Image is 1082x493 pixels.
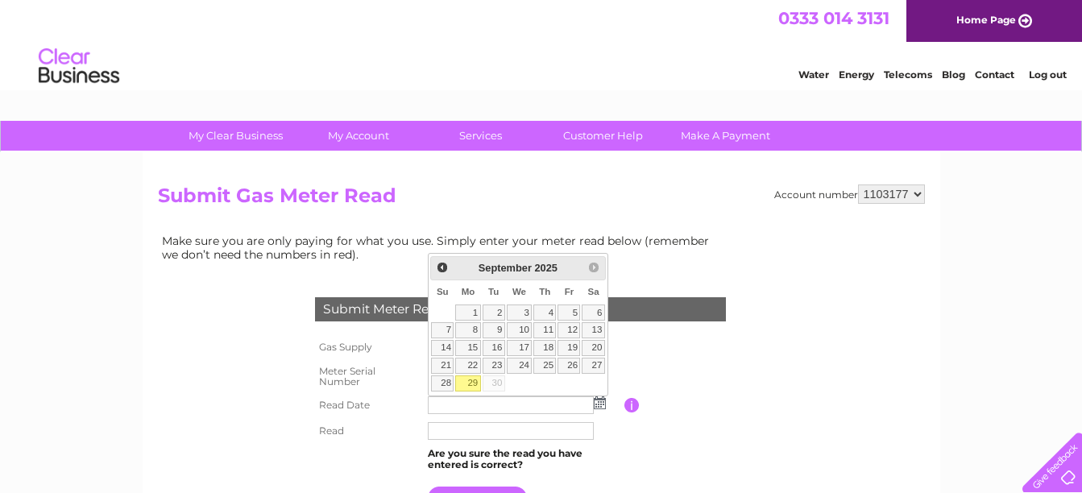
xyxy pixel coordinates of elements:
a: 20 [582,340,604,356]
th: Gas Supply [311,333,424,361]
span: Friday [565,287,574,296]
a: 27 [582,358,604,374]
a: 24 [507,358,533,374]
td: Are you sure the read you have entered is correct? [424,444,624,474]
a: 29 [455,375,480,391]
a: 10 [507,322,533,338]
a: 12 [558,322,580,338]
a: 21 [431,358,454,374]
a: Services [414,121,547,151]
div: Submit Meter Read [315,297,726,321]
a: 2 [483,304,505,321]
a: 1 [455,304,480,321]
a: 26 [558,358,580,374]
span: Prev [436,261,449,274]
a: 14 [431,340,454,356]
img: logo.png [38,42,120,91]
a: 15 [455,340,480,356]
a: 18 [533,340,556,356]
a: 4 [533,304,556,321]
a: 28 [431,375,454,391]
a: Blog [942,68,965,81]
span: Saturday [588,287,599,296]
a: Log out [1029,68,1067,81]
a: Water [798,68,829,81]
a: 7 [431,322,454,338]
td: Make sure you are only paying for what you use. Simply enter your meter read below (remember we d... [158,230,722,264]
a: 6 [582,304,604,321]
th: Meter Serial Number [311,361,424,393]
input: Information [624,398,640,412]
a: 25 [533,358,556,374]
div: Clear Business is a trading name of Verastar Limited (registered in [GEOGRAPHIC_DATA] No. 3667643... [161,9,922,78]
a: 8 [455,322,480,338]
h2: Submit Gas Meter Read [158,184,925,215]
a: My Clear Business [169,121,302,151]
a: Make A Payment [659,121,792,151]
span: Wednesday [512,287,526,296]
a: 17 [507,340,533,356]
th: Read [311,418,424,444]
a: Energy [839,68,874,81]
span: Thursday [539,287,550,296]
span: Monday [462,287,475,296]
a: 3 [507,304,533,321]
span: September [479,262,532,274]
a: 19 [558,340,580,356]
a: Contact [975,68,1014,81]
a: My Account [292,121,425,151]
img: ... [594,396,606,409]
a: 11 [533,322,556,338]
a: Telecoms [884,68,932,81]
a: 13 [582,322,604,338]
a: 5 [558,304,580,321]
a: 23 [483,358,505,374]
div: Account number [774,184,925,204]
span: Sunday [437,287,449,296]
a: Customer Help [537,121,670,151]
span: 2025 [534,262,557,274]
a: 16 [483,340,505,356]
a: 0333 014 3131 [778,8,889,28]
a: 22 [455,358,480,374]
a: Prev [433,259,451,277]
span: Tuesday [488,287,499,296]
th: Read Date [311,392,424,418]
a: 9 [483,322,505,338]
